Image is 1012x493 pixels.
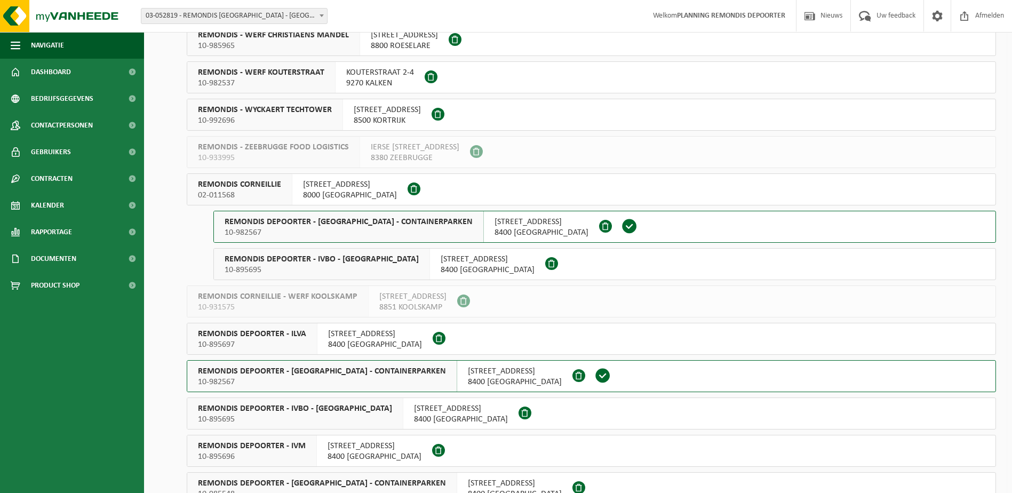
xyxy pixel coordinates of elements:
span: [STREET_ADDRESS] [468,478,562,489]
span: [STREET_ADDRESS] [354,105,421,115]
span: REMONDIS - WERF CHRISTIAENS MANDEL [198,30,349,41]
button: REMONDIS DEPOORTER - ILVA 10-895697 [STREET_ADDRESS]8400 [GEOGRAPHIC_DATA] [187,323,996,355]
span: 8000 [GEOGRAPHIC_DATA] [303,190,397,201]
span: REMONDIS DEPOORTER - IVM [198,441,306,451]
span: Contracten [31,165,73,192]
span: 10-982567 [225,227,473,238]
span: Navigatie [31,32,64,59]
span: 8400 [GEOGRAPHIC_DATA] [414,414,508,425]
span: Product Shop [31,272,79,299]
span: 10-985965 [198,41,349,51]
span: 8380 ZEEBRUGGE [371,153,459,163]
span: 10-982537 [198,78,324,89]
strong: PLANNING REMONDIS DEPOORTER [677,12,785,20]
span: 8400 [GEOGRAPHIC_DATA] [495,227,588,238]
span: REMONDIS DEPOORTER - [GEOGRAPHIC_DATA] - CONTAINERPARKEN [198,366,446,377]
span: REMONDIS DEPOORTER - [GEOGRAPHIC_DATA] - CONTAINERPARKEN [225,217,473,227]
span: Bedrijfsgegevens [31,85,93,112]
span: [STREET_ADDRESS] [414,403,508,414]
button: REMONDIS DEPOORTER - IVM 10-895696 [STREET_ADDRESS]8400 [GEOGRAPHIC_DATA] [187,435,996,467]
span: REMONDIS DEPOORTER - IVBO - [GEOGRAPHIC_DATA] [198,403,392,414]
span: [STREET_ADDRESS] [495,217,588,227]
span: 03-052819 - REMONDIS WEST-VLAANDEREN - OOSTENDE [141,8,328,24]
button: REMONDIS - WERF CHRISTIAENS MANDEL 10-985965 [STREET_ADDRESS]8800 ROESELARE [187,24,996,56]
span: 10-895695 [225,265,419,275]
span: REMONDIS - ZEEBRUGGE FOOD LOGISTICS [198,142,349,153]
span: 02-011568 [198,190,281,201]
span: 10-895697 [198,339,306,350]
span: REMONDIS DEPOORTER - IVBO - [GEOGRAPHIC_DATA] [225,254,419,265]
span: [STREET_ADDRESS] [379,291,447,302]
span: KOUTERSTRAAT 2-4 [346,67,414,78]
span: REMONDIS DEPOORTER - ILVA [198,329,306,339]
span: [STREET_ADDRESS] [303,179,397,190]
span: [STREET_ADDRESS] [328,329,422,339]
span: 8400 [GEOGRAPHIC_DATA] [441,265,535,275]
button: REMONDIS CORNEILLIE 02-011568 [STREET_ADDRESS]8000 [GEOGRAPHIC_DATA] [187,173,996,205]
span: [STREET_ADDRESS] [371,30,438,41]
button: REMONDIS - WYCKAERT TECHTOWER 10-992696 [STREET_ADDRESS]8500 KORTRIJK [187,99,996,131]
button: REMONDIS - WERF KOUTERSTRAAT 10-982537 KOUTERSTRAAT 2-49270 KALKEN [187,61,996,93]
span: Gebruikers [31,139,71,165]
span: [STREET_ADDRESS] [328,441,421,451]
button: REMONDIS DEPOORTER - [GEOGRAPHIC_DATA] - CONTAINERPARKEN 10-982567 [STREET_ADDRESS]8400 [GEOGRAPH... [213,211,996,243]
span: 9270 KALKEN [346,78,414,89]
span: [STREET_ADDRESS] [441,254,535,265]
span: REMONDIS CORNEILLIE - WERF KOOLSKAMP [198,291,357,302]
span: Documenten [31,245,76,272]
span: REMONDIS DEPOORTER - [GEOGRAPHIC_DATA] - CONTAINERPARKEN [198,478,446,489]
span: 10-931575 [198,302,357,313]
span: [STREET_ADDRESS] [468,366,562,377]
span: 10-992696 [198,115,332,126]
span: REMONDIS - WERF KOUTERSTRAAT [198,67,324,78]
span: 8851 KOOLSKAMP [379,302,447,313]
span: 8400 [GEOGRAPHIC_DATA] [328,339,422,350]
span: 8400 [GEOGRAPHIC_DATA] [468,377,562,387]
span: 03-052819 - REMONDIS WEST-VLAANDEREN - OOSTENDE [141,9,327,23]
span: 8400 [GEOGRAPHIC_DATA] [328,451,421,462]
span: REMONDIS CORNEILLIE [198,179,281,190]
span: IERSE [STREET_ADDRESS] [371,142,459,153]
button: REMONDIS DEPOORTER - IVBO - [GEOGRAPHIC_DATA] 10-895695 [STREET_ADDRESS]8400 [GEOGRAPHIC_DATA] [187,397,996,430]
span: Kalender [31,192,64,219]
span: Rapportage [31,219,72,245]
span: 10-933995 [198,153,349,163]
span: 8800 ROESELARE [371,41,438,51]
span: REMONDIS - WYCKAERT TECHTOWER [198,105,332,115]
span: 8500 KORTRIJK [354,115,421,126]
button: REMONDIS DEPOORTER - [GEOGRAPHIC_DATA] - CONTAINERPARKEN 10-982567 [STREET_ADDRESS]8400 [GEOGRAPH... [187,360,996,392]
span: 10-895696 [198,451,306,462]
button: REMONDIS DEPOORTER - IVBO - [GEOGRAPHIC_DATA] 10-895695 [STREET_ADDRESS]8400 [GEOGRAPHIC_DATA] [213,248,996,280]
span: 10-895695 [198,414,392,425]
span: 10-982567 [198,377,446,387]
span: Contactpersonen [31,112,93,139]
span: Dashboard [31,59,71,85]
